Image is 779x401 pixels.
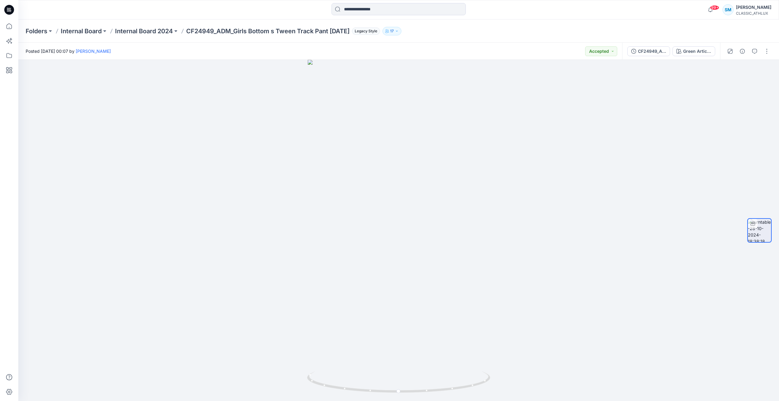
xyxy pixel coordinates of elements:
span: 99+ [710,5,719,10]
a: Folders [26,27,47,35]
button: 17 [382,27,401,35]
span: Legacy Style [352,27,380,35]
img: turntable-28-10-2024-18:38:18 [748,219,771,242]
a: Internal Board [61,27,102,35]
a: Internal Board 2024 [115,27,173,35]
button: CF24949_ADM_Girls Bottom s Tween Track Pant [DATE] [627,46,670,56]
div: CF24949_ADM_Girls Bottom s Tween Track Pant [DATE] [638,48,666,55]
button: Green Artichoke / White Sand [672,46,715,56]
div: [PERSON_NAME] [736,4,771,11]
p: CF24949_ADM_Girls Bottom s Tween Track Pant [DATE] [186,27,350,35]
div: Green Artichoke / White Sand [683,48,711,55]
div: SM [723,4,734,15]
div: CLASSIC_ATHLUX [736,11,771,16]
button: Details [737,46,747,56]
button: Legacy Style [350,27,380,35]
span: Posted [DATE] 00:07 by [26,48,111,54]
p: 17 [390,28,394,34]
a: [PERSON_NAME] [76,49,111,54]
